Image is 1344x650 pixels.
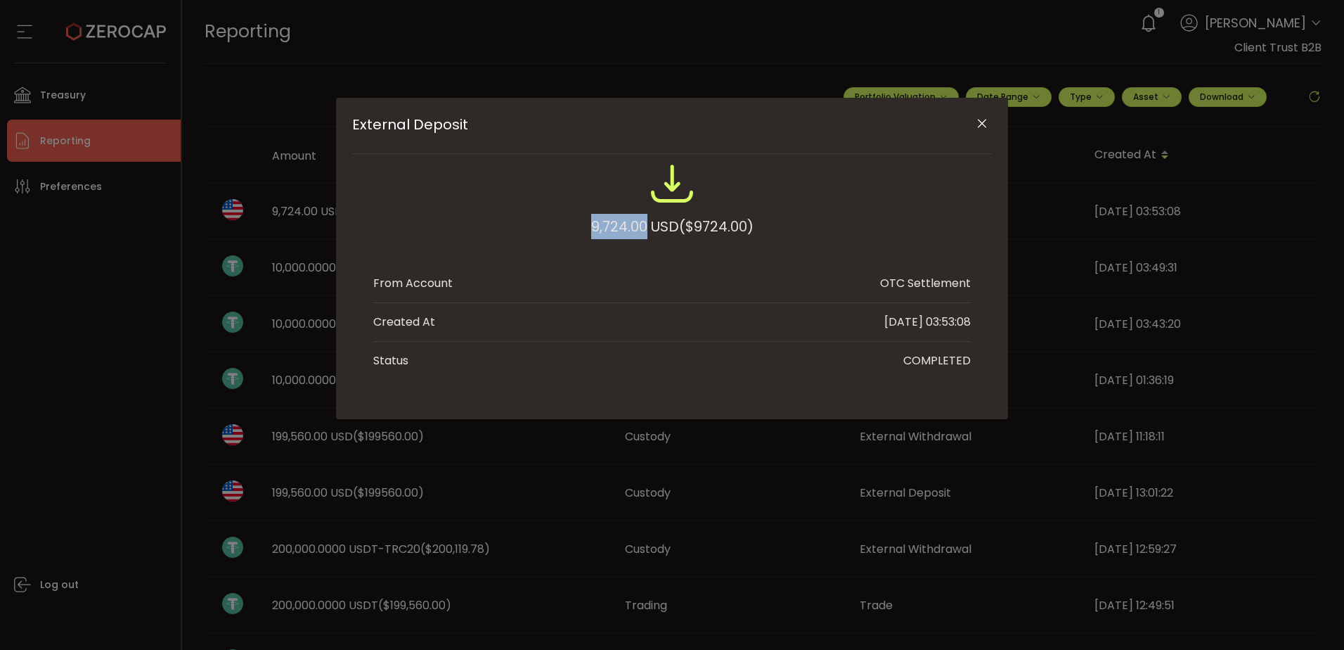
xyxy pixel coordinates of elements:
span: ($9724.00) [679,214,754,239]
span: External Deposit [352,116,928,133]
div: [DATE] 03:53:08 [884,314,971,331]
div: Created At [373,314,435,331]
div: Status [373,352,408,369]
button: Close [969,112,994,136]
div: COMPLETED [903,352,971,369]
div: External Deposit [336,98,1008,419]
iframe: Chat Widget [1274,582,1344,650]
div: OTC Settlement [880,275,971,292]
div: 9,724.00 USD [591,214,754,239]
div: From Account [373,275,453,292]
